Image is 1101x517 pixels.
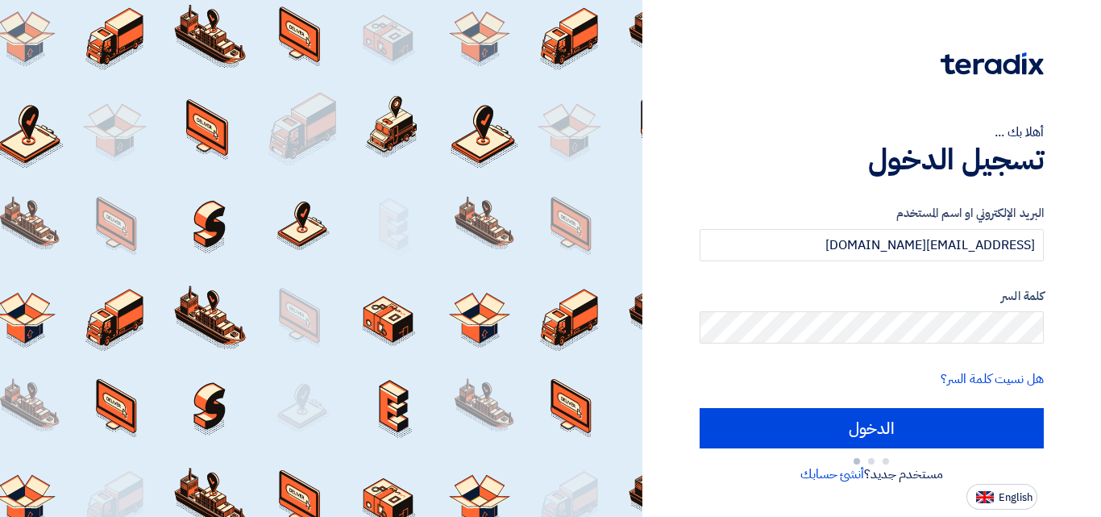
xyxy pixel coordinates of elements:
div: أهلا بك ... [700,123,1044,142]
a: أنشئ حسابك [800,465,864,484]
input: أدخل بريد العمل الإلكتروني او اسم المستخدم الخاص بك ... [700,229,1044,261]
label: البريد الإلكتروني او اسم المستخدم [700,204,1044,223]
img: Teradix logo [941,52,1044,75]
button: English [966,484,1037,510]
h1: تسجيل الدخول [700,142,1044,177]
img: en-US.png [976,491,994,503]
input: الدخول [700,408,1044,448]
label: كلمة السر [700,287,1044,306]
div: مستخدم جديد؟ [700,465,1044,484]
a: هل نسيت كلمة السر؟ [941,369,1044,389]
span: English [999,492,1032,503]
